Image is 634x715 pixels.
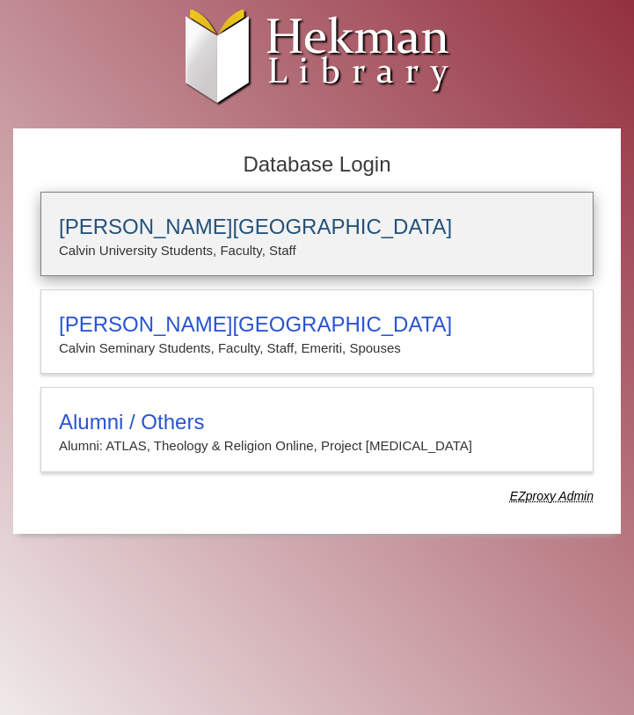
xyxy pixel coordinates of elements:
[59,239,575,262] p: Calvin University Students, Faculty, Staff
[59,215,575,239] h3: [PERSON_NAME][GEOGRAPHIC_DATA]
[59,434,575,457] p: Alumni: ATLAS, Theology & Religion Online, Project [MEDICAL_DATA]
[59,410,575,434] h3: Alumni / Others
[40,192,594,276] a: [PERSON_NAME][GEOGRAPHIC_DATA]Calvin University Students, Faculty, Staff
[59,337,575,360] p: Calvin Seminary Students, Faculty, Staff, Emeriti, Spouses
[59,410,575,457] summary: Alumni / OthersAlumni: ATLAS, Theology & Religion Online, Project [MEDICAL_DATA]
[510,489,594,503] dfn: Use Alumni login
[40,289,594,374] a: [PERSON_NAME][GEOGRAPHIC_DATA]Calvin Seminary Students, Faculty, Staff, Emeriti, Spouses
[32,147,602,183] h2: Database Login
[59,312,575,337] h3: [PERSON_NAME][GEOGRAPHIC_DATA]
